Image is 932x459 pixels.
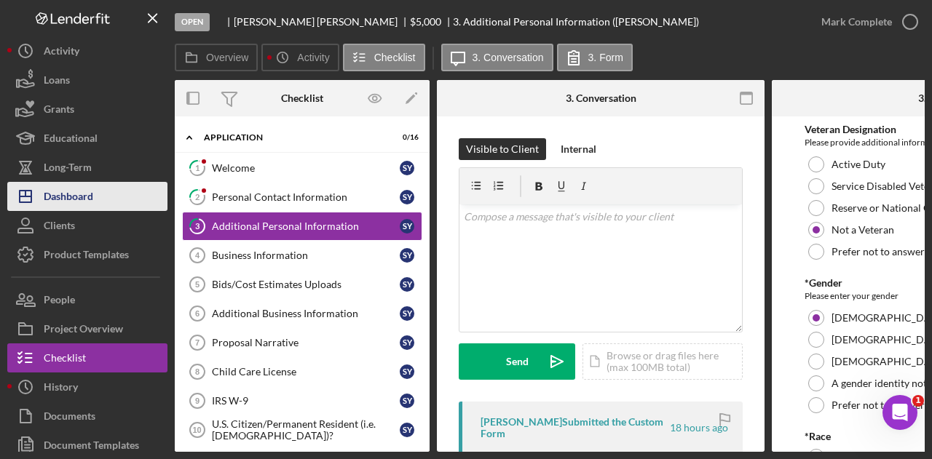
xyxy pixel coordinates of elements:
[7,343,167,372] button: Checklist
[821,7,892,36] div: Mark Complete
[297,52,329,63] label: Activity
[374,52,416,63] label: Checklist
[212,191,400,203] div: Personal Contact Information
[832,224,894,236] label: Not a Veteran
[182,328,422,357] a: 7Proposal NarrativeSY
[44,343,86,376] div: Checklist
[807,7,925,36] button: Mark Complete
[195,221,200,231] tspan: 3
[212,162,400,174] div: Welcome
[212,250,400,261] div: Business Information
[912,395,924,407] span: 1
[506,343,529,380] div: Send
[212,337,400,348] div: Proposal Narrative
[400,394,414,408] div: S Y
[44,240,129,273] div: Product Templates
[195,163,200,172] tspan: 1
[44,65,70,98] div: Loans
[400,306,414,321] div: S Y
[206,52,248,63] label: Overview
[7,36,167,65] button: Activity
[212,395,400,407] div: IRS W-9
[212,220,400,232] div: Additional Personal Information
[400,277,414,292] div: S Y
[195,309,200,318] tspan: 6
[832,159,885,170] label: Active Duty
[566,92,636,104] div: 3. Conversation
[7,211,167,240] a: Clients
[212,366,400,378] div: Child Care License
[44,314,123,347] div: Project Overview
[7,65,167,95] button: Loans
[400,248,414,263] div: S Y
[44,182,93,215] div: Dashboard
[44,402,95,434] div: Documents
[234,16,410,28] div: [PERSON_NAME] [PERSON_NAME]
[195,192,200,201] tspan: 2
[553,138,604,160] button: Internal
[212,279,400,290] div: Bids/Cost Estimates Uploads
[400,161,414,175] div: S Y
[400,423,414,437] div: S Y
[400,364,414,379] div: S Y
[561,138,596,160] div: Internal
[182,299,422,328] a: 6Additional Business InformationSY
[182,241,422,270] a: 4Business InformationSY
[400,335,414,350] div: S Y
[7,153,167,182] button: Long-Term
[473,52,544,63] label: 3. Conversation
[182,357,422,386] a: 8Child Care LicenseSY
[410,15,441,28] span: $5,000
[7,182,167,211] button: Dashboard
[882,395,917,430] iframe: Intercom live chat
[7,372,167,402] button: History
[44,153,92,185] div: Long-Term
[459,138,546,160] button: Visible to Client
[192,426,201,434] tspan: 10
[44,95,74,127] div: Grants
[7,402,167,431] button: Documents
[466,138,539,160] div: Visible to Client
[7,314,167,343] a: Project Overview
[44,36,79,69] div: Activity
[182,183,422,212] a: 2Personal Contact InformationSY
[7,95,167,124] button: Grants
[182,212,422,241] a: 3Additional Personal InformationSY
[261,44,339,71] button: Activity
[453,16,699,28] div: 3. Additional Personal Information ([PERSON_NAME])
[392,133,419,142] div: 0 / 16
[7,285,167,314] a: People
[441,44,553,71] button: 3. Conversation
[212,308,400,319] div: Additional Business Information
[204,133,382,142] div: Application
[400,190,414,204] div: S Y
[832,399,925,411] label: Prefer not to answer
[343,44,425,71] button: Checklist
[195,251,200,260] tspan: 4
[182,386,422,415] a: 9IRS W-9SY
[588,52,623,63] label: 3. Form
[400,219,414,234] div: S Y
[481,416,668,439] div: [PERSON_NAME] Submitted the Custom Form
[557,44,633,71] button: 3. Form
[44,285,75,318] div: People
[670,422,728,434] time: 2025-10-09 23:42
[212,418,400,442] div: U.S. Citizen/Permanent Resident (i.e. [DEMOGRAPHIC_DATA])?
[832,246,925,258] label: Prefer not to answer
[7,124,167,153] button: Educational
[195,280,200,289] tspan: 5
[175,13,210,31] div: Open
[182,153,422,183] a: 1WelcomeSY
[7,240,167,269] button: Product Templates
[44,372,78,405] div: History
[182,270,422,299] a: 5Bids/Cost Estimates UploadsSY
